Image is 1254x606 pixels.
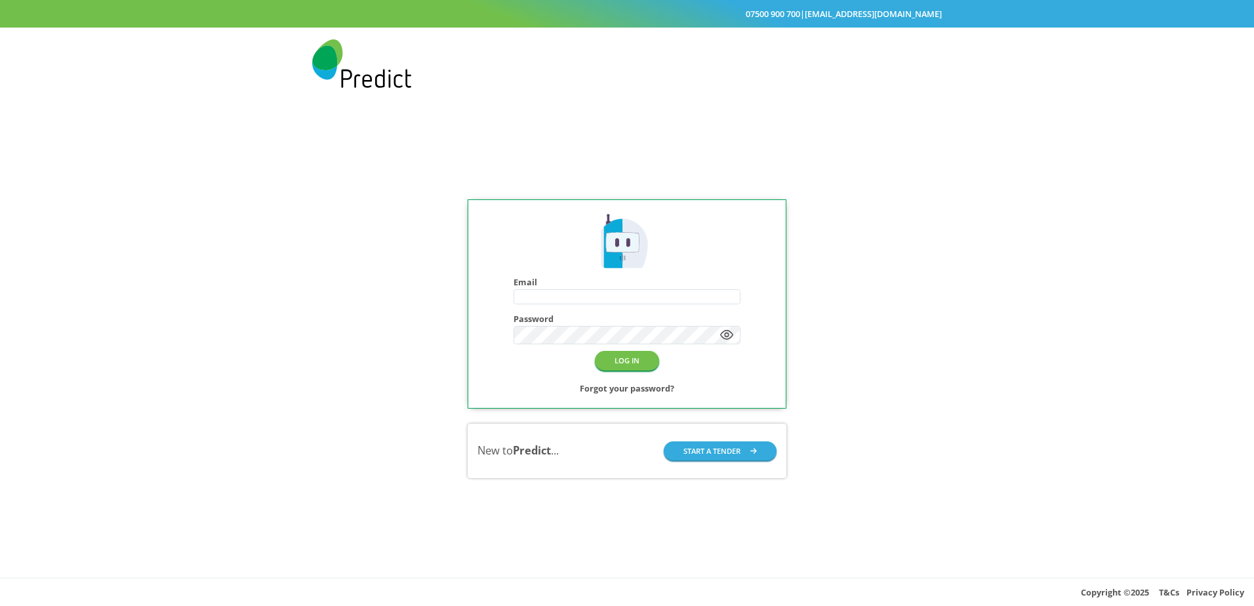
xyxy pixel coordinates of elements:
h4: Email [514,277,741,287]
a: Privacy Policy [1186,586,1244,598]
a: 07500 900 700 [746,8,800,20]
a: T&Cs [1159,586,1179,598]
button: LOG IN [595,351,659,370]
button: START A TENDER [664,441,777,460]
div: New to ... [477,443,559,458]
a: [EMAIL_ADDRESS][DOMAIN_NAME] [805,8,942,20]
img: Predict Mobile [597,212,657,272]
b: Predict [513,443,551,458]
a: Forgot your password? [580,380,674,396]
img: Predict Mobile [312,39,411,88]
div: | [312,6,942,22]
h4: Password [514,314,741,324]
